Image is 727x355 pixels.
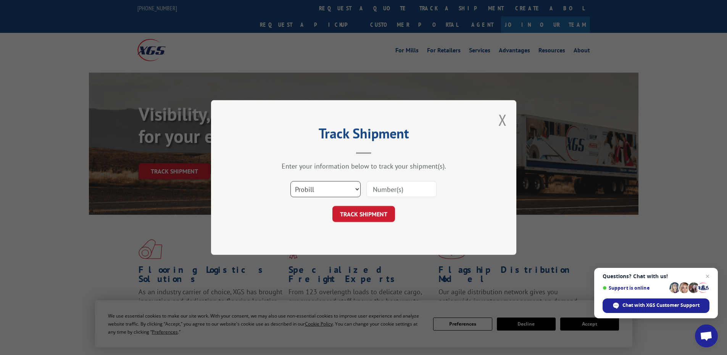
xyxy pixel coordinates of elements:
[603,273,709,279] span: Questions? Chat with us!
[695,324,718,347] a: Open chat
[498,110,507,130] button: Close modal
[603,298,709,313] span: Chat with XGS Customer Support
[622,302,700,309] span: Chat with XGS Customer Support
[603,285,667,291] span: Support is online
[366,181,437,197] input: Number(s)
[249,162,478,170] div: Enter your information below to track your shipment(s).
[332,206,395,222] button: TRACK SHIPMENT
[249,128,478,143] h2: Track Shipment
